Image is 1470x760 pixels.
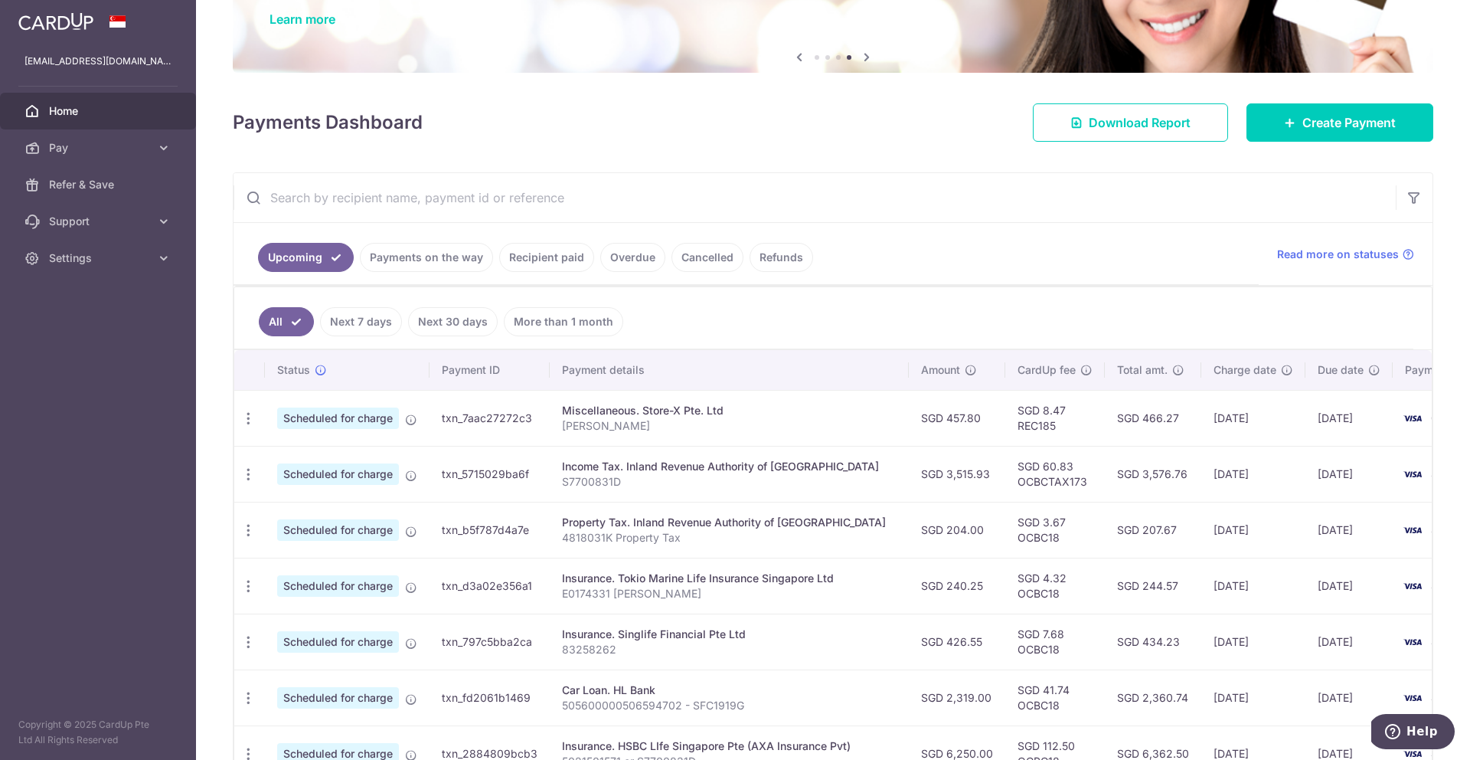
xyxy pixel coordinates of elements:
a: Refunds [750,243,813,272]
span: Total amt. [1117,362,1168,378]
td: [DATE] [1201,502,1305,558]
span: Scheduled for charge [277,519,399,541]
a: Next 30 days [408,307,498,336]
span: Refer & Save [49,177,150,192]
td: SGD 240.25 [909,558,1005,614]
td: [DATE] [1305,502,1393,558]
td: [DATE] [1305,614,1393,670]
span: 4079 [1431,635,1458,648]
div: Insurance. HSBC LIfe Singapore Pte (AXA Insurance Pvt) [562,739,897,754]
span: Download Report [1089,113,1191,132]
img: Bank Card [1397,633,1428,651]
a: Create Payment [1246,103,1433,142]
td: [DATE] [1305,446,1393,502]
td: SGD 434.23 [1105,614,1201,670]
span: Scheduled for charge [277,631,399,653]
p: 505600000506594702 - SFC1919G [562,698,897,713]
div: Insurance. Tokio Marine Life Insurance Singapore Ltd [562,571,897,586]
td: SGD 457.80 [909,390,1005,446]
p: S7700831D [562,474,897,490]
td: [DATE] [1201,614,1305,670]
td: SGD 204.00 [909,502,1005,558]
img: Bank Card [1397,521,1428,539]
td: SGD 2,360.74 [1105,670,1201,726]
td: [DATE] [1305,390,1393,446]
a: Next 7 days [320,307,402,336]
td: [DATE] [1201,558,1305,614]
a: Learn more [269,11,335,27]
a: Cancelled [671,243,743,272]
img: Bank Card [1397,409,1428,427]
td: SGD 3.67 OCBC18 [1005,502,1105,558]
td: SGD 426.55 [909,614,1005,670]
a: Recipient paid [499,243,594,272]
span: 0975 [1431,411,1457,424]
span: Create Payment [1302,113,1396,132]
a: More than 1 month [504,307,623,336]
td: SGD 60.83 OCBCTAX173 [1005,446,1105,502]
td: txn_fd2061b1469 [430,670,550,726]
span: CardUp fee [1018,362,1076,378]
span: Read more on statuses [1277,247,1399,262]
a: Download Report [1033,103,1228,142]
span: Scheduled for charge [277,464,399,485]
td: SGD 244.57 [1105,558,1201,614]
p: 4818031K Property Tax [562,530,897,545]
th: Payment ID [430,350,550,390]
span: 4079 [1431,691,1458,704]
div: Insurance. Singlife Financial Pte Ltd [562,627,897,642]
td: txn_d3a02e356a1 [430,558,550,614]
td: txn_797c5bba2ca [430,614,550,670]
span: Support [49,214,150,229]
img: CardUp [18,12,93,31]
span: 4079 [1431,467,1458,480]
td: SGD 466.27 [1105,390,1201,446]
img: Bank Card [1397,465,1428,483]
td: SGD 3,515.93 [909,446,1005,502]
p: [PERSON_NAME] [562,418,897,434]
span: 4079 [1431,579,1458,592]
td: SGD 41.74 OCBC18 [1005,670,1105,726]
span: 4079 [1431,523,1458,536]
td: txn_5715029ba6f [430,446,550,502]
a: All [259,307,314,336]
p: [EMAIL_ADDRESS][DOMAIN_NAME] [24,54,171,69]
span: Scheduled for charge [277,575,399,597]
td: [DATE] [1305,558,1393,614]
td: SGD 207.67 [1105,502,1201,558]
td: [DATE] [1201,390,1305,446]
p: E0174331 [PERSON_NAME] [562,586,897,601]
span: Amount [921,362,960,378]
span: Due date [1318,362,1364,378]
input: Search by recipient name, payment id or reference [234,173,1396,222]
span: Home [49,103,150,119]
span: Scheduled for charge [277,687,399,709]
div: Car Loan. HL Bank [562,683,897,698]
a: Payments on the way [360,243,493,272]
a: Upcoming [258,243,354,272]
span: Charge date [1214,362,1276,378]
a: Read more on statuses [1277,247,1414,262]
a: Overdue [600,243,665,272]
td: SGD 3,576.76 [1105,446,1201,502]
div: Income Tax. Inland Revenue Authority of [GEOGRAPHIC_DATA] [562,459,897,474]
div: Property Tax. Inland Revenue Authority of [GEOGRAPHIC_DATA] [562,515,897,530]
span: Status [277,362,310,378]
td: [DATE] [1305,670,1393,726]
td: [DATE] [1201,670,1305,726]
td: txn_b5f787d4a7e [430,502,550,558]
span: 4079 [1431,747,1458,760]
iframe: Opens a widget where you can find more information [1371,714,1455,752]
td: txn_7aac27272c3 [430,390,550,446]
img: Bank Card [1397,689,1428,707]
td: SGD 7.68 OCBC18 [1005,614,1105,670]
td: SGD 8.47 REC185 [1005,390,1105,446]
span: Pay [49,140,150,156]
span: Scheduled for charge [277,408,399,429]
div: Miscellaneous. Store-X Pte. Ltd [562,403,897,418]
img: Bank Card [1397,577,1428,595]
span: Settings [49,251,150,266]
h4: Payments Dashboard [233,109,423,136]
td: [DATE] [1201,446,1305,502]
